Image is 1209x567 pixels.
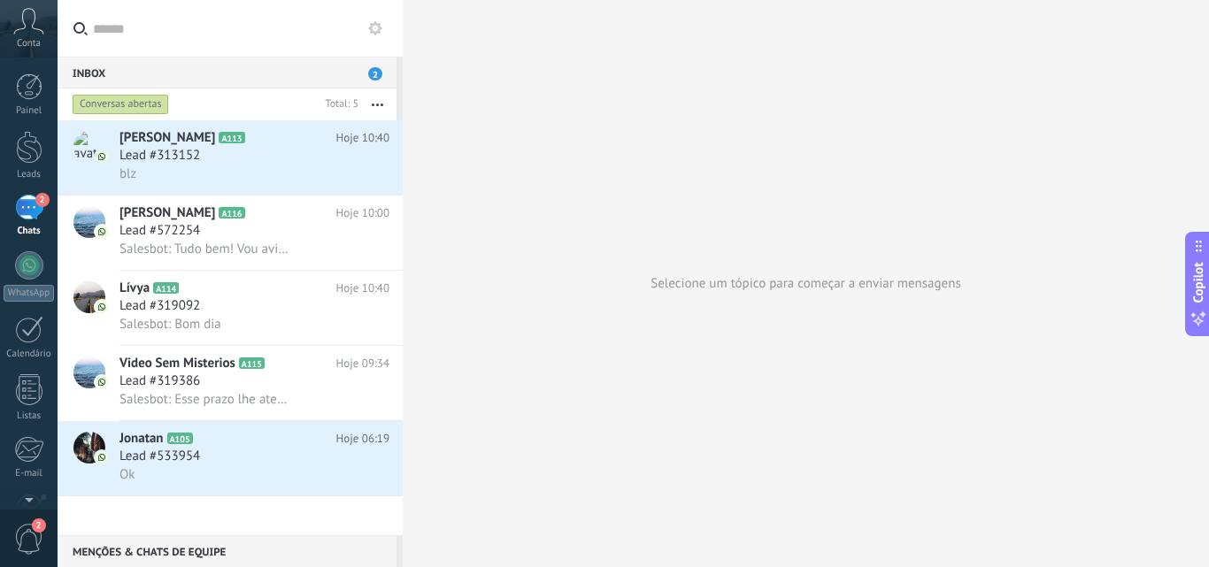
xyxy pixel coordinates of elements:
span: Salesbot: Esse prazo lhe atende? [119,391,292,408]
a: avatariconLívyaA114Hoje 10:40Lead #319092Salesbot: Bom dia [58,271,403,345]
span: A113 [219,132,244,143]
img: icon [96,226,108,238]
span: Hoje 10:00 [336,204,389,222]
div: WhatsApp [4,285,54,302]
span: Hoje 06:19 [336,430,389,448]
span: A105 [167,433,193,444]
span: Video Sem Misterios [119,355,235,372]
span: 2 [368,67,382,80]
span: 2 [35,193,50,207]
div: Menções & Chats de equipe [58,535,397,567]
div: Conversas abertas [73,94,169,115]
span: Salesbot: Bom dia [119,316,221,333]
span: Conta [17,38,41,50]
a: avataricon[PERSON_NAME]A113Hoje 10:40Lead #313152blz [58,120,403,195]
span: Lead #319092 [119,297,200,315]
span: Lead #572254 [119,222,200,240]
a: avatariconJonatanA105Hoje 06:19Lead #533954Ok [58,421,403,495]
span: Lead #319386 [119,372,200,390]
span: Ok [119,466,135,483]
span: Jonatan [119,430,164,448]
span: Lead #313152 [119,147,200,165]
span: Lívya [119,280,150,297]
a: avatariconVideo Sem MisteriosA115Hoje 09:34Lead #319386Salesbot: Esse prazo lhe atende? [58,346,403,420]
span: A114 [153,282,179,294]
span: Hoje 10:40 [336,280,389,297]
img: icon [96,451,108,464]
div: Calendário [4,349,55,360]
img: icon [96,150,108,163]
div: Leads [4,169,55,180]
span: A116 [219,207,244,218]
span: Copilot [1190,262,1207,303]
div: Listas [4,410,55,422]
div: Total: 5 [319,96,358,113]
div: Chats [4,226,55,237]
img: icon [96,301,108,313]
img: icon [96,376,108,388]
a: avataricon[PERSON_NAME]A116Hoje 10:00Lead #572254Salesbot: Tudo bem! Vou avisar aqui para ele! [58,195,403,270]
span: [PERSON_NAME] [119,129,215,147]
div: E-mail [4,468,55,479]
span: Hoje 09:34 [336,355,389,372]
span: Lead #533954 [119,448,200,465]
button: Mais [358,88,397,120]
span: Hoje 10:40 [336,129,389,147]
span: [PERSON_NAME] [119,204,215,222]
span: blz [119,165,136,182]
span: A115 [239,357,265,369]
div: Inbox [58,57,397,88]
div: Painel [4,105,55,117]
span: Salesbot: Tudo bem! Vou avisar aqui para ele! [119,241,292,257]
span: 2 [32,518,46,533]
